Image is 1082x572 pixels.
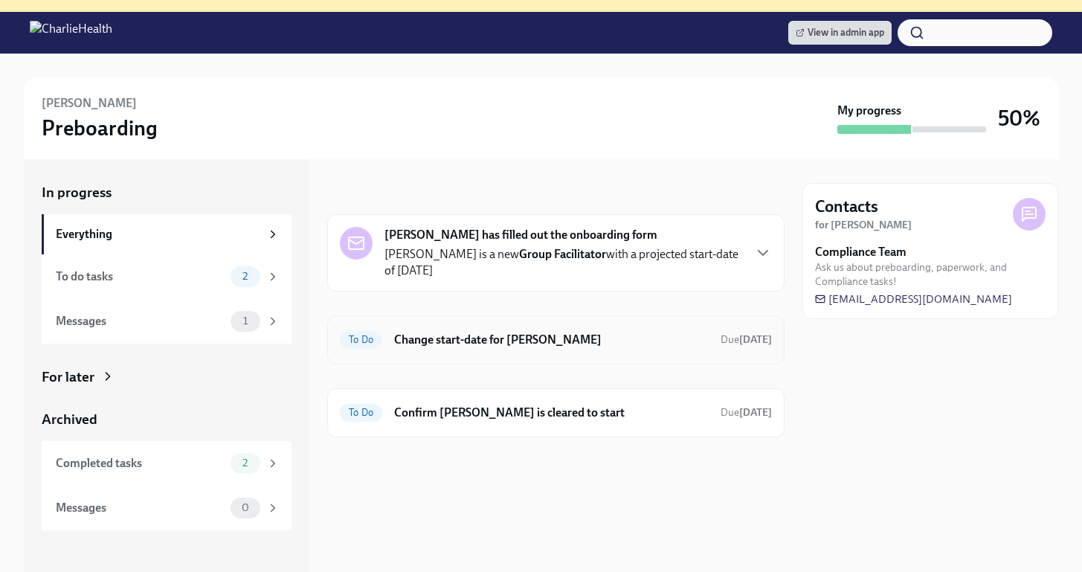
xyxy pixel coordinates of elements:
span: 2 [234,271,257,282]
span: 1 [234,315,257,327]
strong: Compliance Team [815,244,907,260]
div: Messages [56,313,225,330]
a: Messages1 [42,299,292,344]
a: For later [42,367,292,387]
strong: [PERSON_NAME] has filled out the onboarding form [384,227,657,243]
h6: Change start-date for [PERSON_NAME] [394,332,709,348]
span: To Do [340,334,382,345]
span: 2 [234,457,257,469]
p: [PERSON_NAME] is a new with a projected start-date of [DATE] [384,246,742,279]
span: October 19th, 2025 09:00 [721,405,772,420]
strong: for [PERSON_NAME] [815,219,912,231]
span: October 13th, 2025 09:00 [721,332,772,347]
a: Archived [42,410,292,429]
a: Messages0 [42,486,292,530]
div: Completed tasks [56,455,225,472]
strong: [DATE] [739,333,772,346]
span: Due [721,406,772,419]
span: View in admin app [796,25,884,40]
a: To DoConfirm [PERSON_NAME] is cleared to startDue[DATE] [340,401,772,425]
a: [EMAIL_ADDRESS][DOMAIN_NAME] [815,292,1012,306]
div: In progress [327,183,397,202]
a: To do tasks2 [42,254,292,299]
div: For later [42,367,94,387]
div: Everything [56,226,260,242]
h3: Preboarding [42,115,158,141]
a: Everything [42,214,292,254]
a: To DoChange start-date for [PERSON_NAME]Due[DATE] [340,328,772,352]
h4: Contacts [815,196,878,218]
h6: Confirm [PERSON_NAME] is cleared to start [394,405,709,421]
div: Messages [56,500,225,516]
a: Completed tasks2 [42,441,292,486]
strong: Group Facilitator [519,247,606,261]
a: View in admin app [788,21,892,45]
strong: My progress [837,103,901,119]
span: Due [721,333,772,346]
span: Ask us about preboarding, paperwork, and Compliance tasks! [815,260,1046,289]
img: CharlieHealth [30,21,112,45]
a: In progress [42,183,292,202]
div: To do tasks [56,269,225,285]
h3: 50% [998,105,1040,132]
span: To Do [340,407,382,418]
strong: [DATE] [739,406,772,419]
span: 0 [233,502,258,513]
h6: [PERSON_NAME] [42,95,137,112]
